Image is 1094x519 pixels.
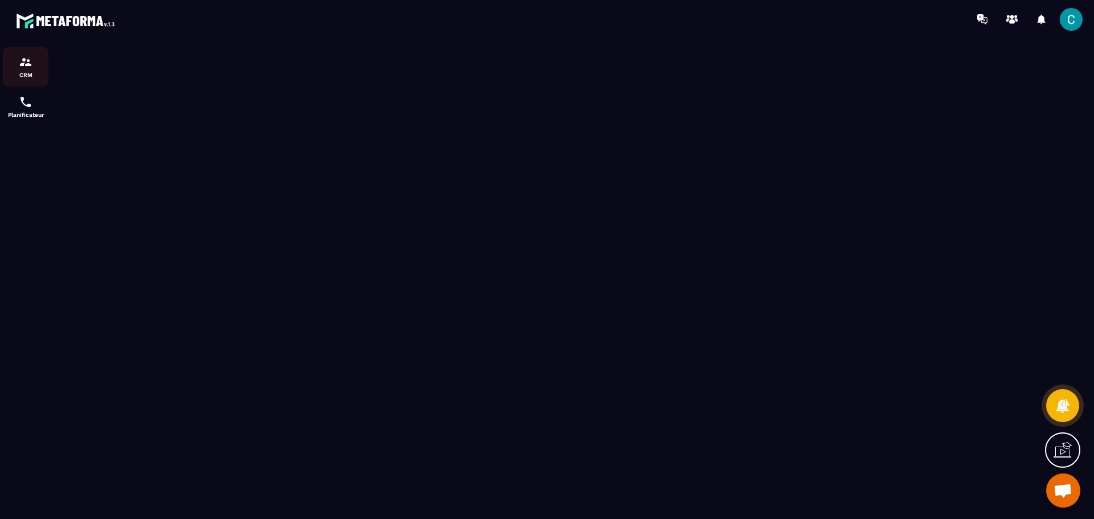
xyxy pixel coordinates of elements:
img: scheduler [19,95,32,109]
a: formationformationCRM [3,47,48,87]
p: Planificateur [3,112,48,118]
img: logo [16,10,119,31]
p: CRM [3,72,48,78]
div: Ouvrir le chat [1046,473,1080,508]
img: formation [19,55,32,69]
a: schedulerschedulerPlanificateur [3,87,48,126]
